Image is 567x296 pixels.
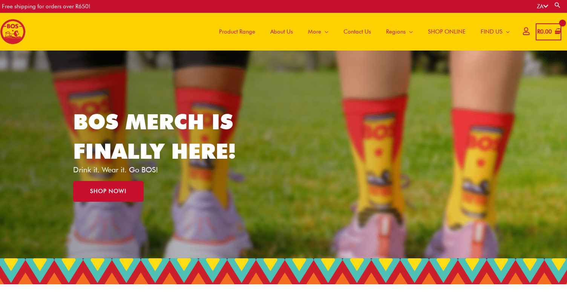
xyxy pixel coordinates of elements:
[386,20,406,43] span: Regions
[481,20,503,43] span: FIND US
[379,13,420,51] a: Regions
[420,13,473,51] a: SHOP ONLINE
[73,166,247,173] p: Drink it. Wear it. Go BOS!
[211,13,263,51] a: Product Range
[219,20,255,43] span: Product Range
[308,20,321,43] span: More
[263,13,300,51] a: About Us
[537,28,540,35] span: R
[90,189,127,194] span: SHOP NOW!
[336,13,379,51] a: Contact Us
[343,20,371,43] span: Contact Us
[300,13,336,51] a: More
[270,20,293,43] span: About Us
[537,3,548,10] a: ZA
[73,109,236,164] a: BOS MERCH IS FINALLY HERE!
[537,28,552,35] bdi: 0.00
[206,13,517,51] nav: Site Navigation
[73,181,144,202] a: SHOP NOW!
[536,23,561,40] a: View Shopping Cart, empty
[554,2,561,9] a: Search button
[428,20,466,43] span: SHOP ONLINE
